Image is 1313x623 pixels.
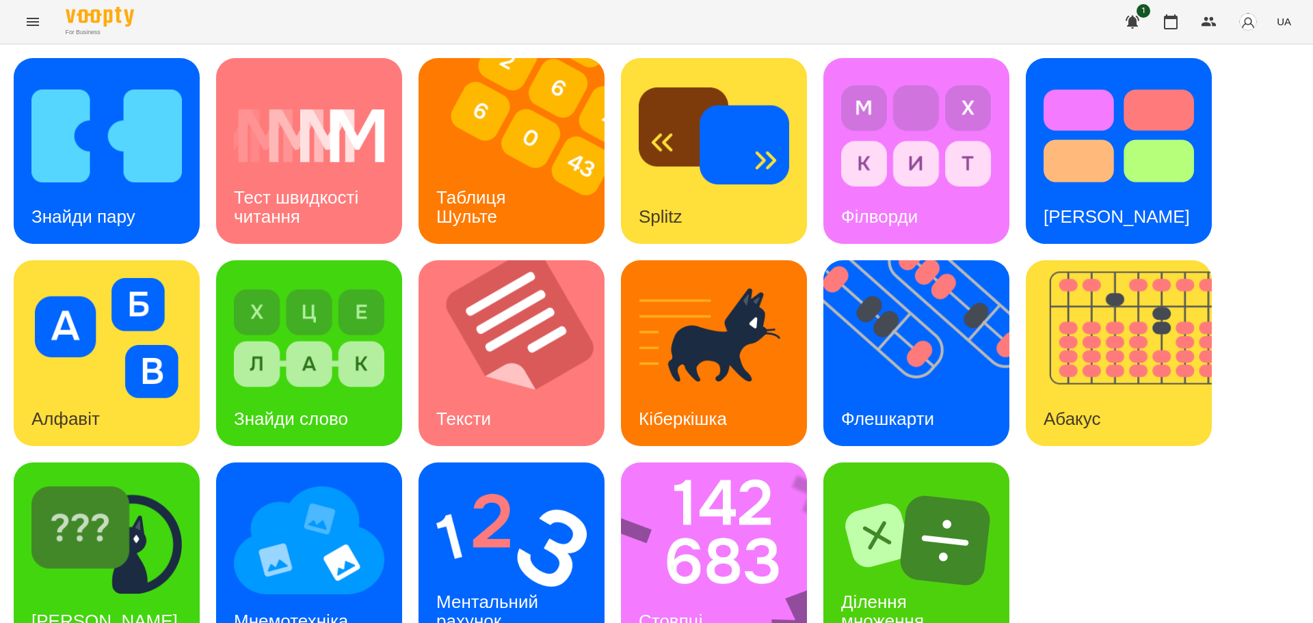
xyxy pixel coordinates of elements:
[234,187,363,226] h3: Тест швидкості читання
[841,480,992,600] img: Ділення множення
[66,7,134,27] img: Voopty Logo
[823,260,1009,446] a: ФлешкартиФлешкарти
[639,409,727,429] h3: Кіберкішка
[419,58,605,244] a: Таблиця ШультеТаблиця Шульте
[639,206,682,227] h3: Splitz
[1238,12,1258,31] img: avatar_s.png
[841,409,934,429] h3: Флешкарти
[621,260,807,446] a: КіберкішкаКіберкішка
[436,409,491,429] h3: Тексти
[621,58,807,244] a: SplitzSplitz
[1026,260,1229,446] img: Абакус
[1026,260,1212,446] a: АбакусАбакус
[234,278,384,398] img: Знайди слово
[31,76,182,196] img: Знайди пару
[1026,58,1212,244] a: Тест Струпа[PERSON_NAME]
[1044,409,1100,429] h3: Абакус
[1271,9,1297,34] button: UA
[16,5,49,38] button: Menu
[841,206,918,227] h3: Філворди
[14,260,200,446] a: АлфавітАлфавіт
[216,260,402,446] a: Знайди словоЗнайди слово
[216,58,402,244] a: Тест швидкості читанняТест швидкості читання
[234,480,384,600] img: Мнемотехніка
[31,278,182,398] img: Алфавіт
[1044,76,1194,196] img: Тест Струпа
[31,206,135,227] h3: Знайди пару
[639,278,789,398] img: Кіберкішка
[1044,206,1190,227] h3: [PERSON_NAME]
[841,76,992,196] img: Філворди
[419,260,605,446] a: ТекстиТексти
[639,76,789,196] img: Splitz
[419,260,622,446] img: Тексти
[234,76,384,196] img: Тест швидкості читання
[823,260,1026,446] img: Флешкарти
[1137,4,1150,18] span: 1
[419,58,622,244] img: Таблиця Шульте
[14,58,200,244] a: Знайди паруЗнайди пару
[436,187,511,226] h3: Таблиця Шульте
[31,409,100,429] h3: Алфавіт
[66,28,134,37] span: For Business
[823,58,1009,244] a: ФілвордиФілворди
[31,480,182,600] img: Знайди Кіберкішку
[234,409,348,429] h3: Знайди слово
[436,480,587,600] img: Ментальний рахунок
[1277,14,1291,29] span: UA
